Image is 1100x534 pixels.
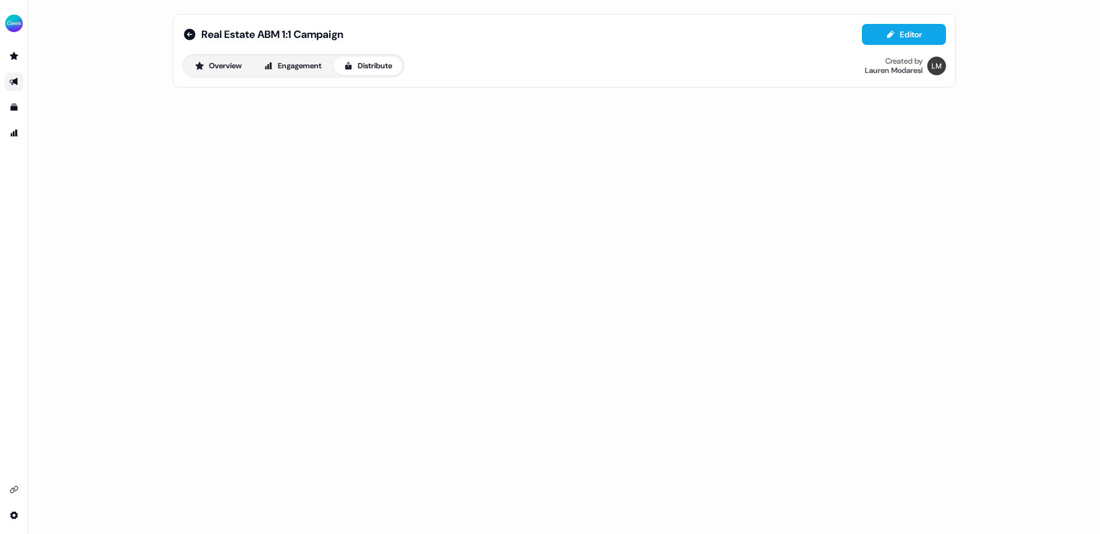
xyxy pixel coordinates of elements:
a: Go to prospects [5,47,23,65]
a: Editor [862,30,946,42]
button: Editor [862,24,946,45]
button: Overview [185,57,252,75]
div: Created by [885,57,923,66]
a: Go to attribution [5,124,23,142]
span: Real Estate ABM 1:1 Campaign [201,27,343,41]
a: Go to integrations [5,480,23,499]
button: Engagement [254,57,331,75]
a: Go to templates [5,98,23,117]
button: Distribute [334,57,402,75]
a: Go to outbound experience [5,72,23,91]
div: Lauren Modaresi [865,66,923,75]
a: Go to integrations [5,506,23,525]
img: Lauren [927,57,946,75]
